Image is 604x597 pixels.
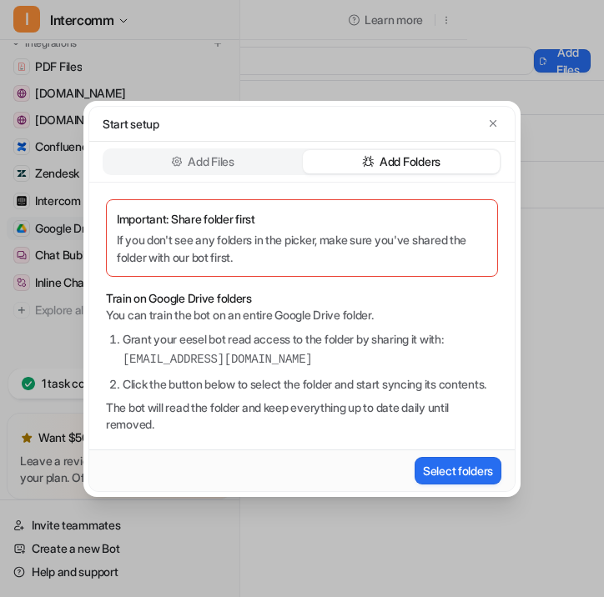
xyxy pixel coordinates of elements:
li: Grant your eesel bot read access to the folder by sharing it with: [123,330,498,369]
li: Click the button below to select the folder and start syncing its contents. [123,375,498,393]
p: The bot will read the folder and keep everything up to date daily until removed. [106,399,498,433]
p: If you don't see any folders in the picker, make sure you've shared the folder with our bot first. [117,231,487,266]
p: Train on Google Drive folders [106,290,498,307]
p: Add Files [188,153,234,170]
p: Start setup [103,115,159,133]
p: Important: Share folder first [117,210,487,228]
p: Add Folders [380,153,440,170]
pre: [EMAIL_ADDRESS][DOMAIN_NAME] [123,351,498,369]
button: Select folders [415,457,501,484]
p: You can train the bot on an entire Google Drive folder. [106,307,498,324]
